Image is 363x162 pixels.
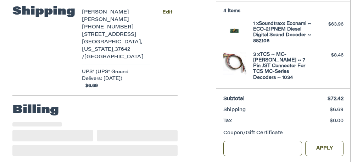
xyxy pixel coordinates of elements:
span: [US_STATE], [82,47,115,52]
span: [PERSON_NAME] [82,10,129,15]
h4: 1 x Soundtraxx Econami ~ ECO-21PNEM Diesel Digital Sound Decoder ~ 882106 [253,21,312,44]
h2: Billing [12,103,59,117]
div: $63.96 [313,21,344,28]
span: [GEOGRAPHIC_DATA], [82,40,143,45]
span: $6.69 [330,108,344,113]
span: [STREET_ADDRESS] [82,32,136,37]
span: Shipping [223,108,246,113]
h2: Shipping [12,5,75,19]
h3: 4 Items [223,8,344,14]
span: $0.00 [330,119,344,124]
h4: 3 x TCS ~ MC-[PERSON_NAME] ~ 7 Pin JST Connector For TCS MC-Series Decoders ~ 1034 [253,52,312,81]
span: [PERSON_NAME] [82,17,129,22]
span: UPS® (UPS® Ground Delivers: [DATE]) [82,69,150,82]
button: Apply [305,141,344,157]
span: Subtotal [223,97,245,102]
span: Tax [223,119,232,124]
div: $8.46 [313,52,344,59]
input: Gift Certificate or Coupon Code [223,141,302,157]
button: Edit [157,7,178,17]
span: [GEOGRAPHIC_DATA] [84,55,144,60]
span: $6.69 [82,82,98,90]
span: $72.42 [328,97,344,102]
div: Coupon/Gift Certificate [223,130,344,137]
span: [PHONE_NUMBER] [82,25,134,30]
